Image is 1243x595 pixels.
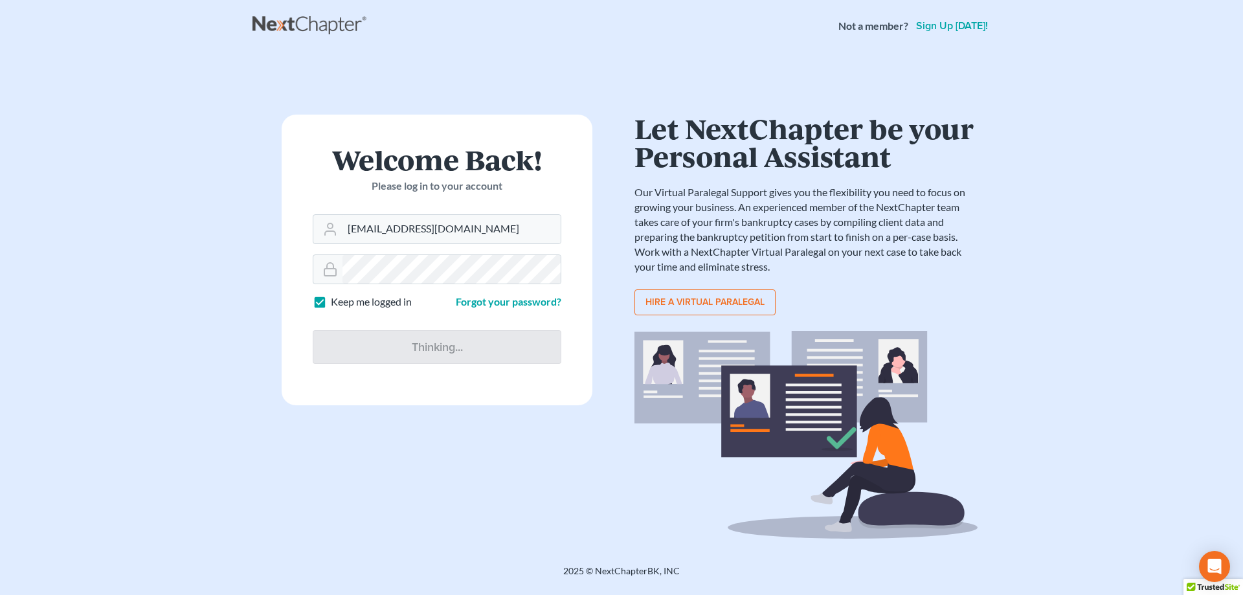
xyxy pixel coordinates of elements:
[456,295,561,308] a: Forgot your password?
[252,565,991,588] div: 2025 © NextChapterBK, INC
[913,21,991,31] a: Sign up [DATE]!
[342,215,561,243] input: Email Address
[313,179,561,194] p: Please log in to your account
[838,19,908,34] strong: Not a member?
[634,185,978,274] p: Our Virtual Paralegal Support gives you the flexibility you need to focus on growing your busines...
[1199,551,1230,582] div: Open Intercom Messenger
[331,295,412,309] label: Keep me logged in
[634,289,776,315] a: Hire a virtual paralegal
[313,146,561,174] h1: Welcome Back!
[634,115,978,170] h1: Let NextChapter be your Personal Assistant
[634,331,978,539] img: virtual_paralegal_bg-b12c8cf30858a2b2c02ea913d52db5c468ecc422855d04272ea22d19010d70dc.svg
[313,330,561,364] input: Thinking...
